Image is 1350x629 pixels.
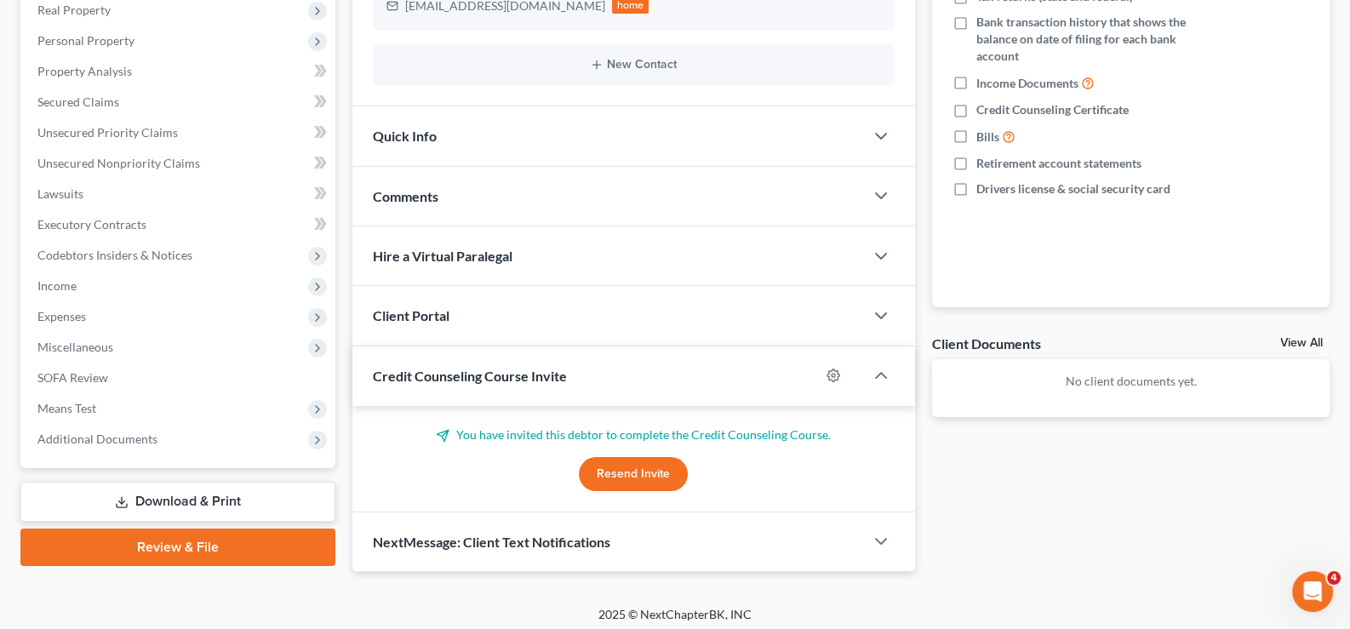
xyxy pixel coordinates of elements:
[1292,571,1333,612] iframe: Intercom live chat
[37,278,77,293] span: Income
[946,373,1316,390] p: No client documents yet.
[24,209,335,240] a: Executory Contracts
[37,64,132,78] span: Property Analysis
[37,186,83,201] span: Lawsuits
[37,309,86,323] span: Expenses
[976,101,1129,118] span: Credit Counseling Certificate
[976,129,999,146] span: Bills
[37,217,146,232] span: Executory Contracts
[976,180,1170,197] span: Drivers license & social security card
[24,87,335,117] a: Secured Claims
[1327,571,1341,585] span: 4
[37,432,157,446] span: Additional Documents
[373,307,449,323] span: Client Portal
[20,529,335,566] a: Review & File
[373,128,437,144] span: Quick Info
[37,248,192,262] span: Codebtors Insiders & Notices
[373,188,438,204] span: Comments
[37,94,119,109] span: Secured Claims
[37,340,113,354] span: Miscellaneous
[386,58,882,71] button: New Contact
[37,33,134,48] span: Personal Property
[37,156,200,170] span: Unsecured Nonpriority Claims
[37,401,96,415] span: Means Test
[976,155,1141,172] span: Retirement account statements
[579,457,688,491] button: Resend Invite
[373,248,512,264] span: Hire a Virtual Paralegal
[373,534,610,550] span: NextMessage: Client Text Notifications
[24,148,335,179] a: Unsecured Nonpriority Claims
[373,426,895,443] p: You have invited this debtor to complete the Credit Counseling Course.
[976,75,1078,92] span: Income Documents
[24,56,335,87] a: Property Analysis
[24,363,335,393] a: SOFA Review
[37,370,108,385] span: SOFA Review
[976,14,1216,65] span: Bank transaction history that shows the balance on date of filing for each bank account
[932,335,1041,352] div: Client Documents
[20,482,335,522] a: Download & Print
[373,368,567,384] span: Credit Counseling Course Invite
[37,3,111,17] span: Real Property
[24,179,335,209] a: Lawsuits
[37,125,178,140] span: Unsecured Priority Claims
[24,117,335,148] a: Unsecured Priority Claims
[1280,337,1323,349] a: View All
